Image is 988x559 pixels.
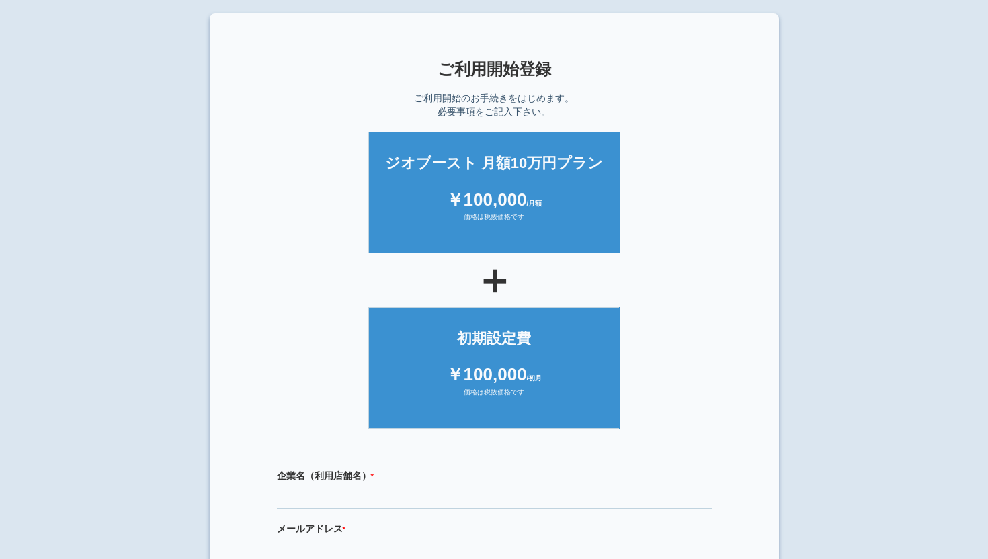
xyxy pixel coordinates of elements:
h1: ご利用開始登録 [243,60,745,78]
div: 初期設定費 [382,328,606,349]
div: ￥100,000 [382,187,606,212]
div: ＋ [243,260,745,300]
span: /月額 [527,200,542,207]
label: メールアドレス [277,522,712,535]
span: /初月 [527,374,542,382]
div: 価格は税抜価格です [382,388,606,408]
div: ￥100,000 [382,362,606,387]
div: 価格は税抜価格です [382,212,606,232]
label: 企業名（利用店舗名） [277,469,712,482]
div: ジオブースト 月額10万円プラン [382,153,606,173]
p: ご利用開始のお手続きをはじめます。 必要事項をご記入下さい。 [414,91,574,118]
